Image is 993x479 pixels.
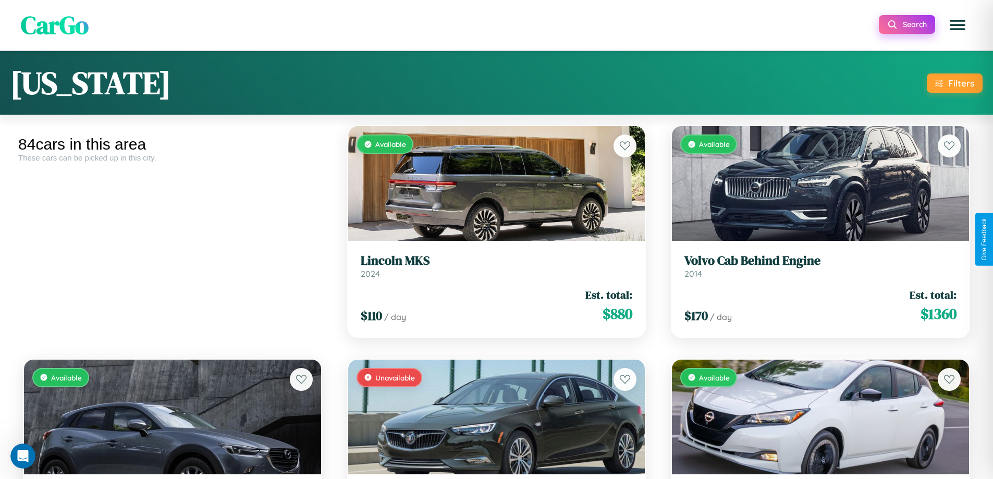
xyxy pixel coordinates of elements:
span: $ 880 [603,303,632,324]
h3: Lincoln MKS [361,253,633,268]
div: Filters [948,78,974,89]
span: Available [699,373,730,382]
span: CarGo [21,8,89,42]
h1: [US_STATE] [10,62,171,104]
span: 2014 [684,268,702,279]
span: Search [903,20,927,29]
span: Est. total: [585,287,632,302]
span: $ 170 [684,307,708,324]
span: Unavailable [375,373,415,382]
button: Filters [927,73,983,93]
iframe: Intercom live chat [10,444,35,469]
h3: Volvo Cab Behind Engine [684,253,957,268]
div: These cars can be picked up in this city. [18,153,327,162]
span: $ 110 [361,307,382,324]
span: $ 1360 [921,303,957,324]
button: Search [879,15,935,34]
span: / day [710,312,732,322]
span: Est. total: [910,287,957,302]
div: Give Feedback [980,218,988,261]
span: Available [699,140,730,149]
a: Volvo Cab Behind Engine2014 [684,253,957,279]
span: Available [375,140,406,149]
div: 84 cars in this area [18,136,327,153]
button: Open menu [943,10,972,40]
a: Lincoln MKS2024 [361,253,633,279]
span: 2024 [361,268,380,279]
span: Available [51,373,82,382]
span: / day [384,312,406,322]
